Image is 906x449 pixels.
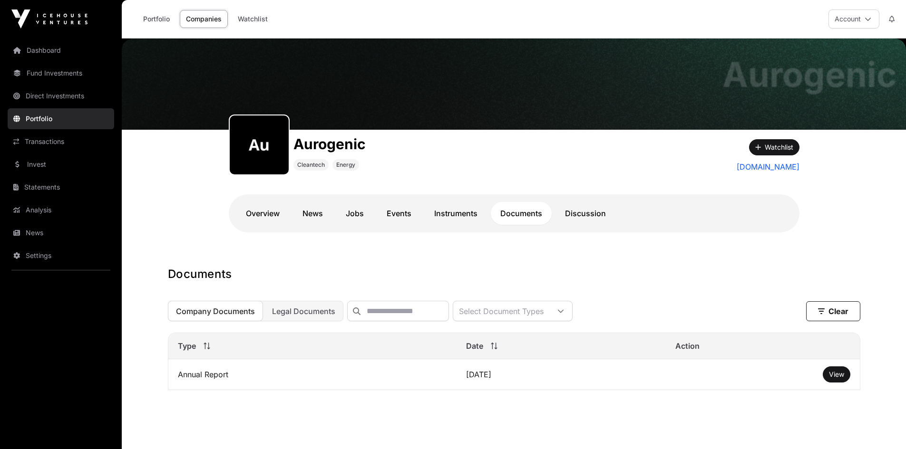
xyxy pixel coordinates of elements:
img: Icehouse Ventures Logo [11,10,88,29]
a: Dashboard [8,40,114,61]
button: Watchlist [749,139,799,155]
a: Watchlist [232,10,274,28]
span: Type [178,340,196,352]
span: Energy [336,161,355,169]
button: Clear [806,301,860,321]
img: aurogenic434.png [234,119,285,171]
a: Analysis [8,200,114,220]
button: Account [828,10,879,29]
h1: Aurogenic [722,57,896,92]
span: View [829,370,844,378]
a: Transactions [8,131,114,152]
h1: Aurogenic [293,135,366,153]
iframe: Chat Widget [858,403,906,449]
a: Events [377,202,421,225]
a: Jobs [336,202,373,225]
span: Action [675,340,700,352]
span: Date [466,340,483,352]
a: Statements [8,177,114,198]
span: Cleantech [297,161,325,169]
a: Portfolio [8,108,114,129]
a: Companies [180,10,228,28]
div: Select Document Types [453,301,549,321]
a: Documents [491,202,552,225]
a: Instruments [425,202,487,225]
a: News [8,222,114,243]
a: Overview [236,202,289,225]
a: Discussion [555,202,615,225]
td: Annual Report [168,359,457,390]
td: [DATE] [457,359,666,390]
a: News [293,202,332,225]
a: Fund Investments [8,63,114,84]
button: View [823,366,850,382]
span: Legal Documents [272,306,335,316]
a: [DOMAIN_NAME] [737,161,799,172]
span: Company Documents [176,306,255,316]
h1: Documents [168,267,860,282]
a: Settings [8,245,114,266]
nav: Tabs [236,202,792,225]
a: View [829,370,844,379]
a: Portfolio [137,10,176,28]
img: Aurogenic [122,38,906,130]
button: Company Documents [168,301,263,321]
a: Direct Investments [8,86,114,106]
a: Invest [8,154,114,175]
button: Legal Documents [264,301,343,321]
